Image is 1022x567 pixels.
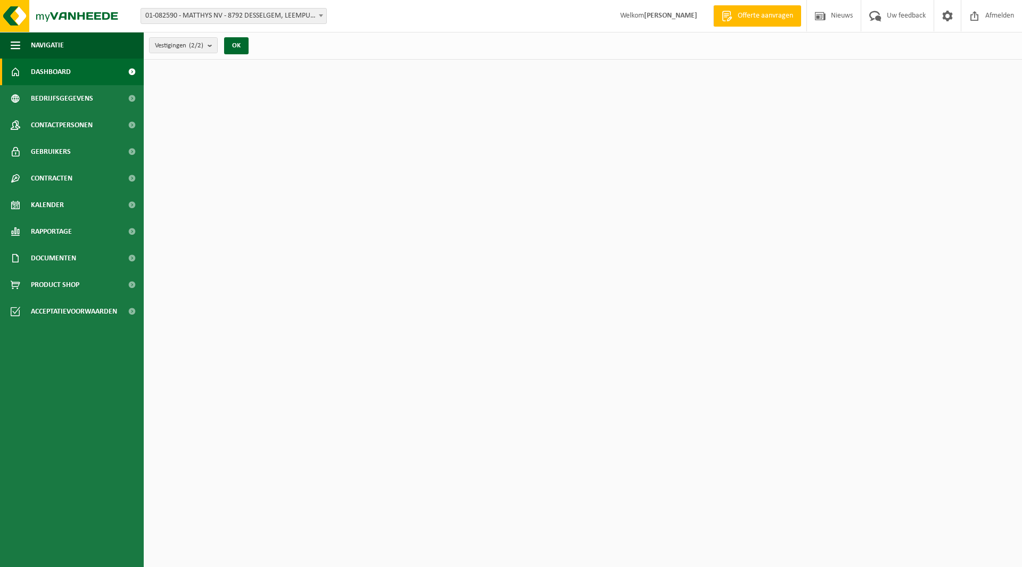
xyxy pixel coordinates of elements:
[31,272,79,298] span: Product Shop
[713,5,801,27] a: Offerte aanvragen
[31,85,93,112] span: Bedrijfsgegevens
[31,165,72,192] span: Contracten
[149,37,218,53] button: Vestigingen(2/2)
[31,298,117,325] span: Acceptatievoorwaarden
[31,192,64,218] span: Kalender
[224,37,249,54] button: OK
[155,38,203,54] span: Vestigingen
[644,12,697,20] strong: [PERSON_NAME]
[141,8,327,24] span: 01-082590 - MATTHYS NV - 8792 DESSELGEM, LEEMPUTSTRAAT 75
[31,138,71,165] span: Gebruikers
[141,9,326,23] span: 01-082590 - MATTHYS NV - 8792 DESSELGEM, LEEMPUTSTRAAT 75
[31,245,76,272] span: Documenten
[31,112,93,138] span: Contactpersonen
[31,59,71,85] span: Dashboard
[31,32,64,59] span: Navigatie
[735,11,796,21] span: Offerte aanvragen
[189,42,203,49] count: (2/2)
[31,218,72,245] span: Rapportage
